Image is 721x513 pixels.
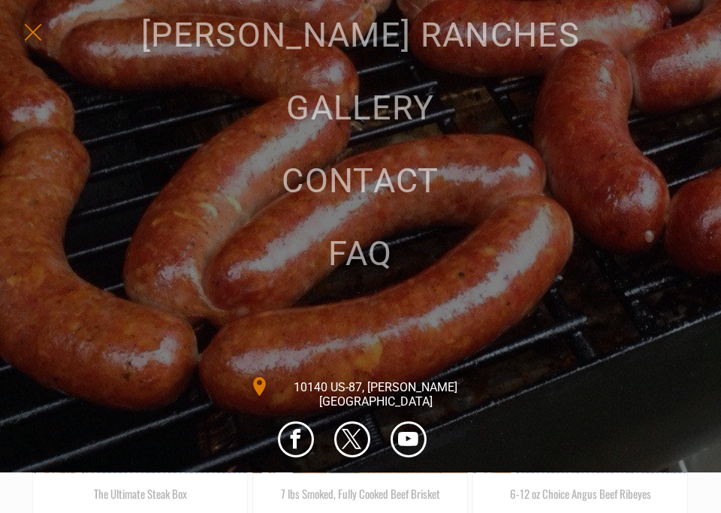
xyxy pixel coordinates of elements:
[38,144,683,217] a: CONTACT
[240,372,482,401] a: 10140 US-87, [PERSON_NAME][GEOGRAPHIC_DATA]
[334,421,370,461] a: twitter
[273,373,479,416] span: 10140 US-87, [PERSON_NAME][GEOGRAPHIC_DATA]
[14,13,53,52] button: menu
[38,217,683,290] a: FAQ
[38,71,683,144] a: GALLERY
[391,421,427,461] a: youtube
[278,421,314,461] a: facebook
